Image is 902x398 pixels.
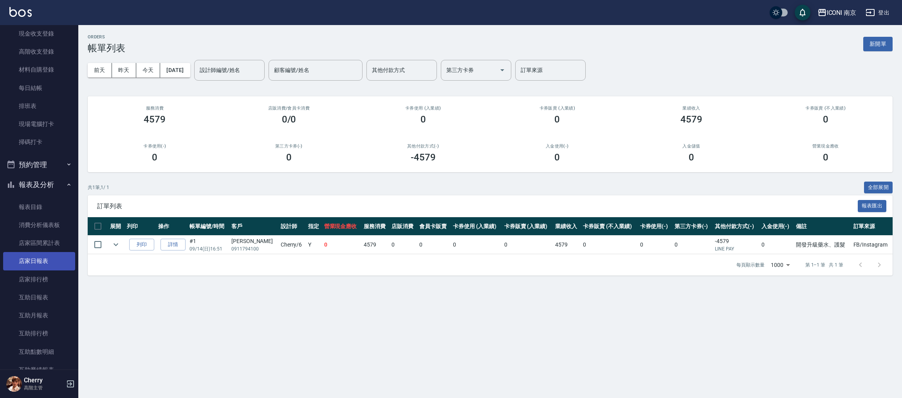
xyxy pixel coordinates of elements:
th: 設計師 [279,217,306,236]
td: 0 [390,236,417,254]
td: 0 [673,236,713,254]
th: 卡券販賣 (入業績) [502,217,553,236]
button: 前天 [88,63,112,77]
h5: Cherry [24,376,64,384]
th: 卡券使用 (入業績) [451,217,502,236]
th: 指定 [306,217,322,236]
a: 現場電腦打卡 [3,115,75,133]
th: 列印 [125,217,156,236]
img: Logo [9,7,32,17]
th: 客戶 [229,217,279,236]
h3: 0 [554,152,560,163]
td: 0 [451,236,502,254]
td: 0 [502,236,553,254]
a: 店家排行榜 [3,270,75,288]
div: [PERSON_NAME] [231,237,277,245]
h3: 0 [554,114,560,125]
p: 0911794100 [231,245,277,252]
a: 排班表 [3,97,75,115]
a: 消費分析儀表板 [3,216,75,234]
td: 0 [417,236,451,254]
a: 新開單 [863,40,893,47]
a: 互助月報表 [3,306,75,324]
td: Y [306,236,322,254]
a: 店家區間累計表 [3,234,75,252]
h3: 0 [689,152,694,163]
h2: 入金儲值 [634,144,749,149]
th: 第三方卡券(-) [673,217,713,236]
h3: 0 [823,114,828,125]
p: 第 1–1 筆 共 1 筆 [805,261,843,268]
a: 互助排行榜 [3,324,75,342]
td: FB/Instagram [851,236,893,254]
button: [DATE] [160,63,190,77]
td: 0 [759,236,794,254]
div: ICONI 南京 [827,8,857,18]
h2: 卡券使用 (入業績) [365,106,481,111]
td: 4579 [362,236,390,254]
p: 每頁顯示數量 [736,261,765,268]
p: 09/14 (日) 16:51 [189,245,227,252]
td: 0 [581,236,638,254]
button: 新開單 [863,37,893,51]
th: 操作 [156,217,188,236]
th: 展開 [108,217,125,236]
h2: 店販消費 /會員卡消費 [231,106,347,111]
th: 入金使用(-) [759,217,794,236]
a: 店家日報表 [3,252,75,270]
th: 店販消費 [390,217,417,236]
h2: 其他付款方式(-) [365,144,481,149]
th: 卡券販賣 (不入業績) [581,217,638,236]
h2: 卡券販賣 (入業績) [500,106,615,111]
a: 掃碼打卡 [3,133,75,151]
button: Open [496,64,509,76]
td: 0 [638,236,673,254]
a: 每日結帳 [3,79,75,97]
h2: ORDERS [88,34,125,40]
img: Person [6,376,22,392]
th: 服務消費 [362,217,390,236]
th: 帳單編號/時間 [188,217,229,236]
h2: 營業現金應收 [768,144,883,149]
button: 昨天 [112,63,136,77]
h2: 入金使用(-) [500,144,615,149]
td: Cherry /6 [279,236,306,254]
h2: 業績收入 [634,106,749,111]
th: 訂單來源 [851,217,893,236]
a: 現金收支登錄 [3,25,75,43]
td: 開發升級藥水、護髮 [794,236,851,254]
a: 報表目錄 [3,198,75,216]
h3: 服務消費 [97,106,213,111]
button: save [795,5,810,20]
h2: 卡券販賣 (不入業績) [768,106,883,111]
p: 高階主管 [24,384,64,391]
th: 營業現金應收 [322,217,362,236]
button: 全部展開 [864,182,893,194]
h3: 0/0 [282,114,296,125]
th: 會員卡販賣 [417,217,451,236]
h3: 4579 [680,114,702,125]
div: 1000 [768,254,793,276]
h3: 帳單列表 [88,43,125,54]
h2: 第三方卡券(-) [231,144,347,149]
button: 報表及分析 [3,175,75,195]
a: 高階收支登錄 [3,43,75,61]
p: 共 1 筆, 1 / 1 [88,184,109,191]
button: 列印 [129,239,154,251]
td: -4579 [713,236,759,254]
h3: 0 [823,152,828,163]
th: 其他付款方式(-) [713,217,759,236]
button: 報表匯出 [858,200,887,212]
td: #1 [188,236,229,254]
a: 互助業績報表 [3,361,75,379]
button: 今天 [136,63,161,77]
h3: 4579 [144,114,166,125]
td: 4579 [553,236,581,254]
a: 互助點數明細 [3,343,75,361]
a: 互助日報表 [3,288,75,306]
p: LINE PAY [715,245,757,252]
th: 備註 [794,217,851,236]
a: 材料自購登錄 [3,61,75,79]
h3: 0 [152,152,157,163]
h2: 卡券使用(-) [97,144,213,149]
